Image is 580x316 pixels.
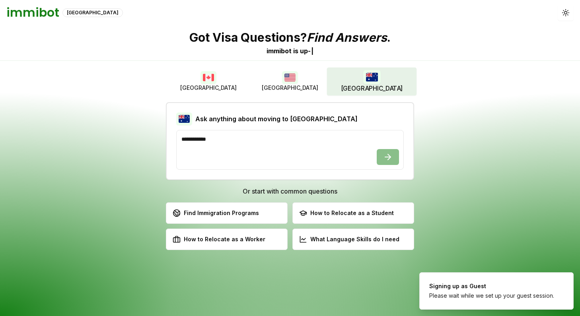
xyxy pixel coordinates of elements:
[363,70,380,84] img: Australia flag
[189,30,391,45] p: Got Visa Questions? .
[282,71,298,84] img: USA flag
[429,292,554,300] div: Please wait while we set up your guest session.
[300,47,311,55] span: u p -
[341,84,403,93] span: [GEOGRAPHIC_DATA]
[429,282,554,290] div: Signing up as Guest
[166,202,288,224] button: Find Immigration Programs
[292,229,414,250] button: What Language Skills do I need
[299,235,399,243] div: What Language Skills do I need
[195,114,358,124] h2: Ask anything about moving to [GEOGRAPHIC_DATA]
[62,8,123,17] div: [GEOGRAPHIC_DATA]
[173,235,265,243] div: How to Relocate as a Worker
[180,84,237,92] span: [GEOGRAPHIC_DATA]
[166,186,414,196] h3: Or start with common questions
[267,46,298,56] div: immibot is
[307,30,387,45] span: Find Answers
[166,229,288,250] button: How to Relocate as a Worker
[176,112,192,125] img: Australia flag
[299,209,394,217] div: How to Relocate as a Student
[173,209,259,217] div: Find Immigration Programs
[200,71,216,84] img: Canada flag
[6,6,59,20] h1: immibot
[262,84,318,92] span: [GEOGRAPHIC_DATA]
[292,202,414,224] button: How to Relocate as a Student
[311,47,313,55] span: |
